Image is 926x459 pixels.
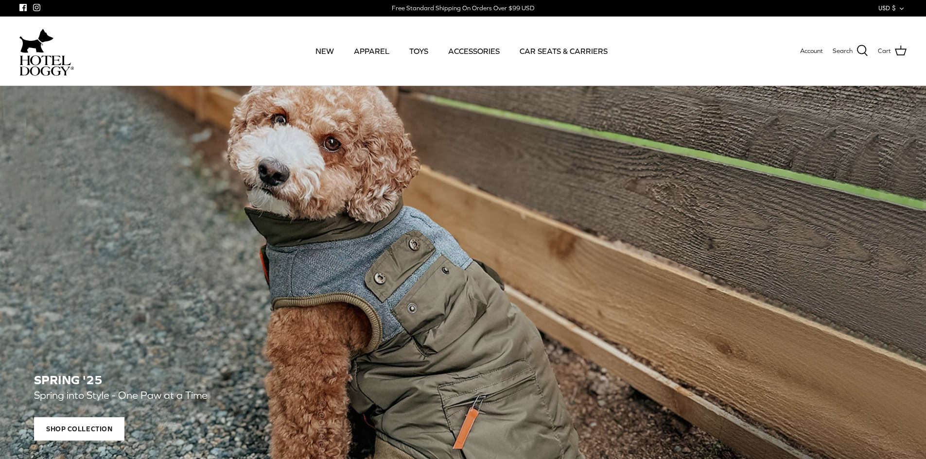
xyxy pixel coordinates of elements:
[833,46,853,56] span: Search
[34,417,124,441] span: Shop Collection
[439,34,508,68] a: ACCESSORIES
[19,4,27,11] a: Facebook
[401,34,437,68] a: TOYS
[144,34,779,68] div: Primary navigation
[392,1,534,16] a: Free Standard Shipping On Orders Over $99 USD
[800,47,823,54] span: Account
[345,34,398,68] a: APPAREL
[392,4,534,13] div: Free Standard Shipping On Orders Over $99 USD
[34,387,476,404] p: Spring into Style - One Paw at a Time
[34,373,892,387] h2: SPRING '25
[307,34,343,68] a: NEW
[833,45,868,57] a: Search
[511,34,616,68] a: CAR SEATS & CARRIERS
[19,26,53,55] img: dog-icon.svg
[33,4,40,11] a: Instagram
[878,45,907,57] a: Cart
[800,46,823,56] a: Account
[878,46,891,56] span: Cart
[19,26,74,76] a: hoteldoggycom
[19,55,74,76] img: hoteldoggycom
